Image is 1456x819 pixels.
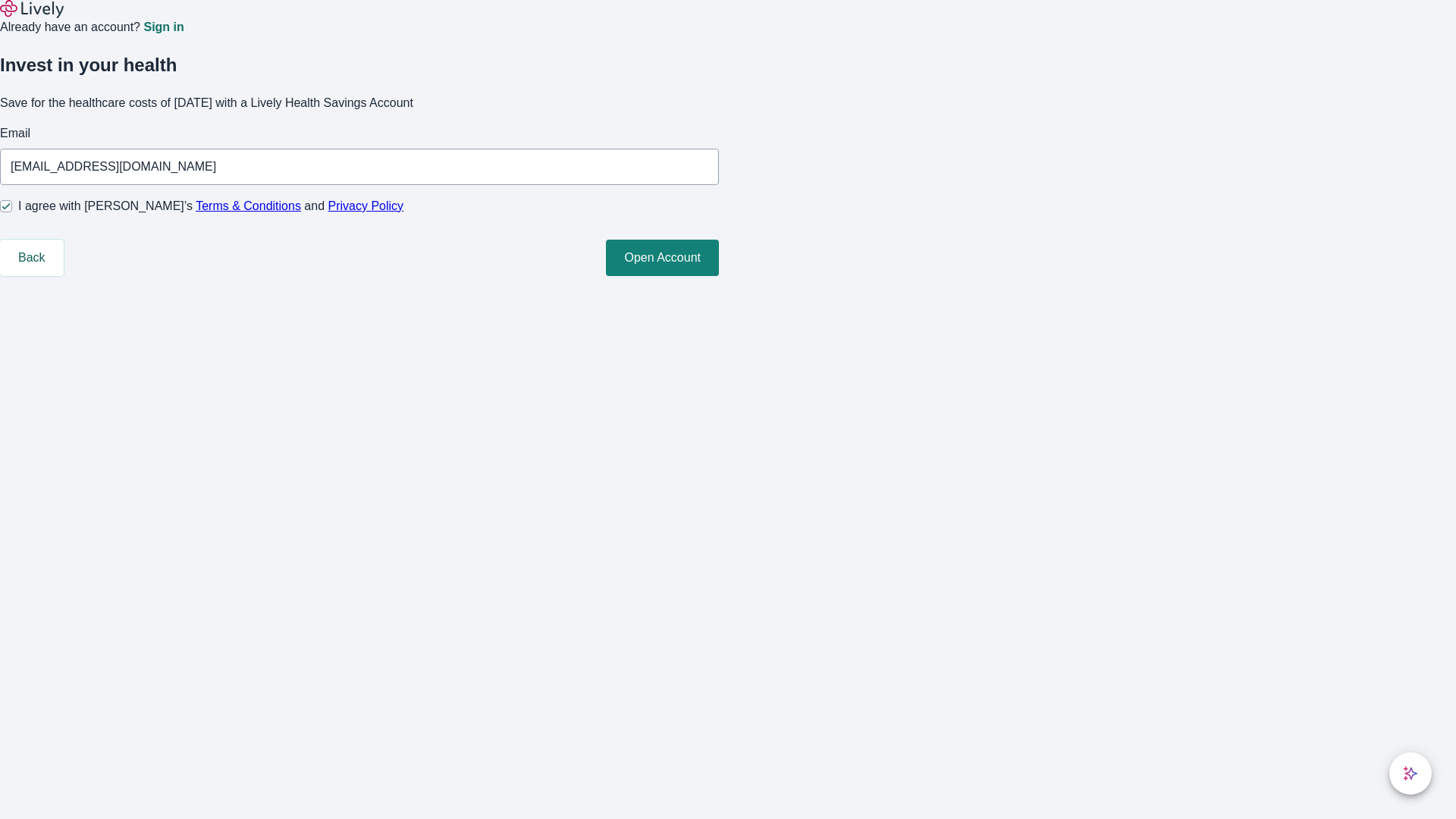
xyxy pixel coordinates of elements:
svg: Lively AI Assistant [1403,766,1418,781]
a: Privacy Policy [328,199,404,212]
button: chat [1389,752,1432,795]
a: Terms & Conditions [196,199,301,212]
button: Open Account [606,240,719,276]
a: Sign in [143,21,184,33]
span: I agree with [PERSON_NAME]’s and [18,197,403,215]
